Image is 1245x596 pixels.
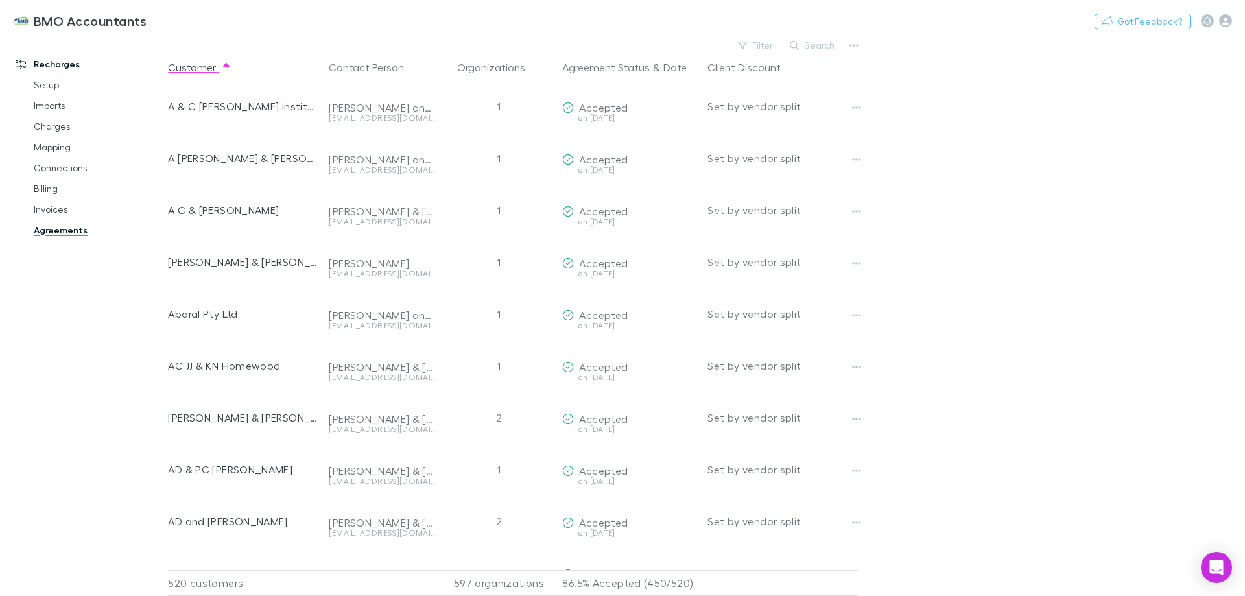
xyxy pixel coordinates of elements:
div: [EMAIL_ADDRESS][DOMAIN_NAME] [329,166,435,174]
div: [EMAIL_ADDRESS][DOMAIN_NAME] [329,114,435,122]
a: Agreements [21,220,175,241]
div: [PERSON_NAME] & [PERSON_NAME] [329,412,435,425]
button: Agreement Status [562,54,650,80]
a: Imports [21,95,175,116]
div: A C & [PERSON_NAME] [168,184,318,236]
div: [PERSON_NAME] and [PERSON_NAME] [329,568,435,581]
span: Accepted [579,412,628,425]
p: 86.5% Accepted (450/520) [562,571,697,595]
div: on [DATE] [562,374,697,381]
div: 1 [440,236,557,288]
div: A [PERSON_NAME] & [PERSON_NAME] [168,132,318,184]
span: Accepted [579,101,628,113]
span: Accepted [579,205,628,217]
img: BMO Accountants's Logo [13,13,29,29]
div: [PERSON_NAME] & [PERSON_NAME] [329,361,435,374]
div: A & C [PERSON_NAME] Institute of Biochemic Medicine [168,80,318,132]
div: [EMAIL_ADDRESS][DOMAIN_NAME] [329,322,435,329]
div: [EMAIL_ADDRESS][DOMAIN_NAME] [329,374,435,381]
span: Accepted [579,516,628,529]
div: on [DATE] [562,218,697,226]
div: 1 [440,288,557,340]
div: 520 customers [168,570,324,596]
div: [EMAIL_ADDRESS][DOMAIN_NAME] [329,477,435,485]
div: on [DATE] [562,477,697,485]
div: Set by vendor split [707,288,858,340]
a: Recharges [3,54,175,75]
a: Invoices [21,199,175,220]
div: [EMAIL_ADDRESS][DOMAIN_NAME] [329,529,435,537]
span: Accepted [579,257,628,269]
div: on [DATE] [562,425,697,433]
div: 2 [440,495,557,547]
span: Accepted [579,464,628,477]
button: Date [663,54,687,80]
div: [PERSON_NAME] & [PERSON_NAME] [168,236,318,288]
div: Set by vendor split [707,392,858,444]
a: Billing [21,178,175,199]
a: BMO Accountants [5,5,155,36]
div: Set by vendor split [707,184,858,236]
div: [PERSON_NAME] and [PERSON_NAME] [329,101,435,114]
button: Filter [731,38,781,53]
div: Open Intercom Messenger [1201,552,1232,583]
div: 597 organizations [440,570,557,596]
div: 1 [440,80,557,132]
button: Client Discount [707,54,796,80]
button: Organizations [457,54,541,80]
div: Set by vendor split [707,444,858,495]
button: Customer [168,54,231,80]
div: on [DATE] [562,270,697,278]
div: 1 [440,340,557,392]
div: [EMAIL_ADDRESS][DOMAIN_NAME] [329,270,435,278]
div: AC JJ & KN Homewood [168,340,318,392]
div: Set by vendor split [707,340,858,392]
button: Search [783,38,842,53]
div: [EMAIL_ADDRESS][DOMAIN_NAME] [329,218,435,226]
a: Mapping [21,137,175,158]
a: Connections [21,158,175,178]
div: Set by vendor split [707,80,858,132]
div: [PERSON_NAME] and [PERSON_NAME] [329,309,435,322]
div: [PERSON_NAME] & [PERSON_NAME] [329,464,435,477]
a: Setup [21,75,175,95]
div: on [DATE] [562,322,697,329]
div: Abaral Pty Ltd [168,288,318,340]
div: Set by vendor split [707,236,858,288]
span: Accepted [579,309,628,321]
span: Accepted [579,153,628,165]
span: Accepted [579,361,628,373]
button: Got Feedback? [1095,14,1191,29]
div: [PERSON_NAME] [329,257,435,270]
h3: BMO Accountants [34,13,147,29]
div: Set by vendor split [707,132,858,184]
a: Charges [21,116,175,137]
div: [PERSON_NAME] & [PERSON_NAME] Family Trust [168,392,318,444]
button: Contact Person [329,54,420,80]
div: 1 [440,184,557,236]
div: [EMAIL_ADDRESS][DOMAIN_NAME] [329,425,435,433]
div: 2 [440,392,557,444]
div: 1 [440,132,557,184]
div: [PERSON_NAME] & [PERSON_NAME] [329,205,435,218]
span: Accepted [579,568,628,580]
div: [PERSON_NAME] and [PERSON_NAME] [329,153,435,166]
div: [PERSON_NAME] & [PERSON_NAME] [329,516,435,529]
div: Set by vendor split [707,495,858,547]
div: AD & PC [PERSON_NAME] [168,444,318,495]
div: on [DATE] [562,166,697,174]
div: on [DATE] [562,114,697,122]
div: AD and [PERSON_NAME] [168,495,318,547]
div: on [DATE] [562,529,697,537]
div: & [562,54,697,80]
div: 1 [440,444,557,495]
